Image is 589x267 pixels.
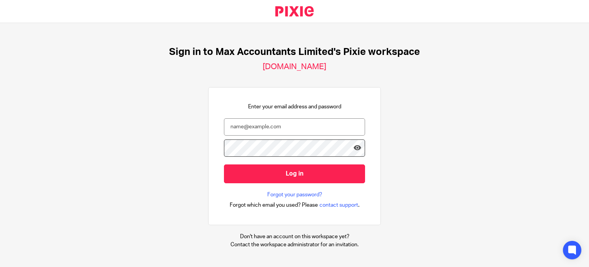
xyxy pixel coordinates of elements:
p: Contact the workspace administrator for an invitation. [230,241,359,249]
input: name@example.com [224,118,365,136]
input: Log in [224,164,365,183]
a: Forgot your password? [267,191,322,199]
h1: Sign in to Max Accountants Limited's Pixie workspace [169,46,420,58]
h2: [DOMAIN_NAME] [263,62,326,72]
p: Enter your email address and password [248,103,341,111]
span: contact support [319,201,358,209]
div: . [230,201,360,209]
span: Forgot which email you used? Please [230,201,318,209]
p: Don't have an account on this workspace yet? [230,233,359,240]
